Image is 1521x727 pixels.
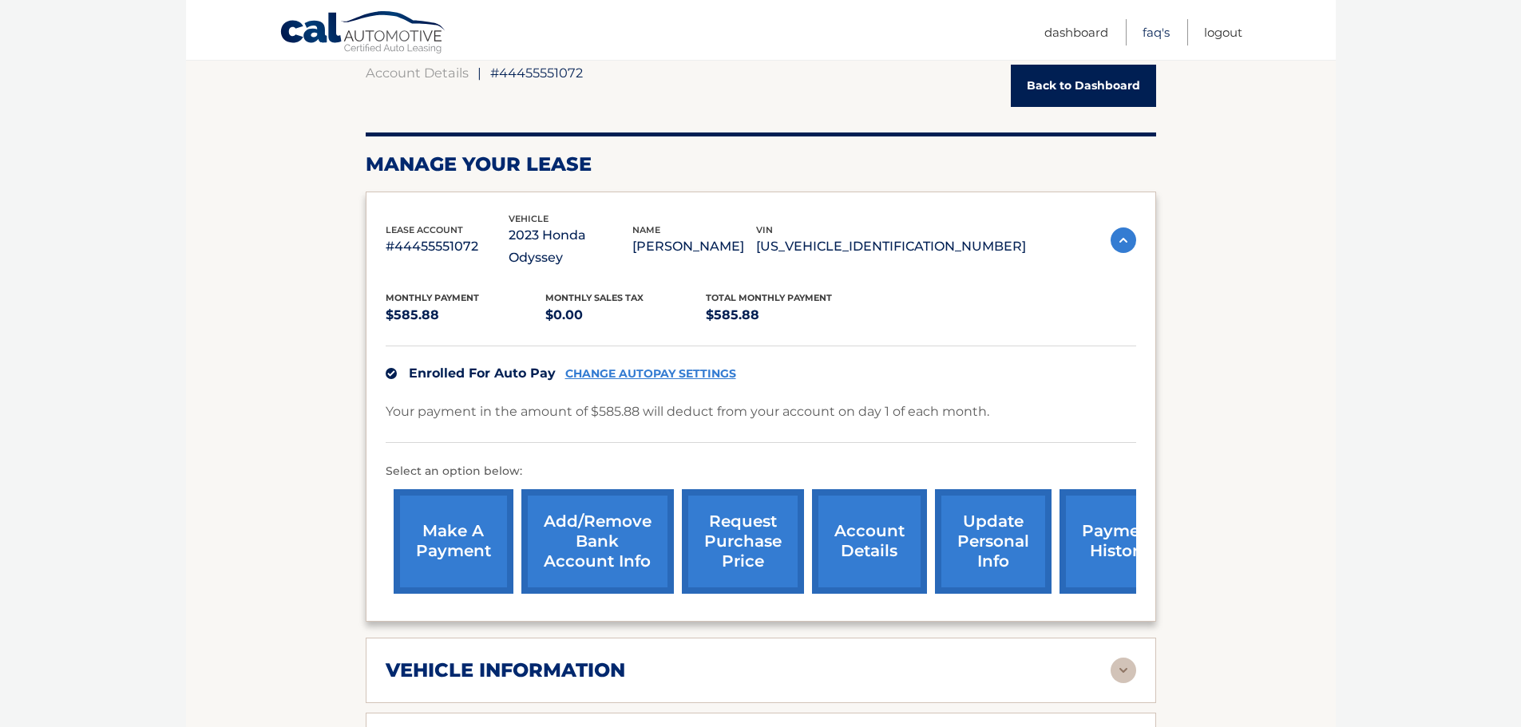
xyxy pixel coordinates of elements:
a: CHANGE AUTOPAY SETTINGS [565,367,736,381]
a: account details [812,489,927,594]
a: payment history [1060,489,1179,594]
a: Logout [1204,19,1242,45]
a: update personal info [935,489,1052,594]
p: Your payment in the amount of $585.88 will deduct from your account on day 1 of each month. [386,401,989,423]
p: [US_VEHICLE_IDENTIFICATION_NUMBER] [756,235,1026,258]
p: [PERSON_NAME] [632,235,756,258]
span: vehicle [509,213,549,224]
span: Monthly Payment [386,292,479,303]
span: lease account [386,224,463,235]
a: Account Details [366,65,469,81]
p: $0.00 [545,304,706,326]
a: Add/Remove bank account info [521,489,674,594]
span: Monthly sales Tax [545,292,644,303]
h2: Manage Your Lease [366,152,1156,176]
p: Select an option below: [386,462,1136,481]
h2: vehicle information [386,658,625,682]
img: accordion-active.svg [1111,227,1136,253]
img: check.svg [386,368,397,379]
span: Enrolled For Auto Pay [409,365,556,381]
a: Dashboard [1044,19,1108,45]
span: | [477,65,481,81]
span: vin [756,224,773,235]
p: 2023 Honda Odyssey [509,224,632,269]
p: $585.88 [706,304,866,326]
img: accordion-rest.svg [1111,658,1136,683]
span: name [632,224,660,235]
p: $585.88 [386,304,546,326]
span: #44455551072 [490,65,583,81]
span: Total Monthly Payment [706,292,832,303]
a: Back to Dashboard [1011,65,1156,107]
a: request purchase price [682,489,804,594]
a: FAQ's [1143,19,1170,45]
a: Cal Automotive [279,10,447,57]
p: #44455551072 [386,235,509,258]
a: make a payment [394,489,513,594]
